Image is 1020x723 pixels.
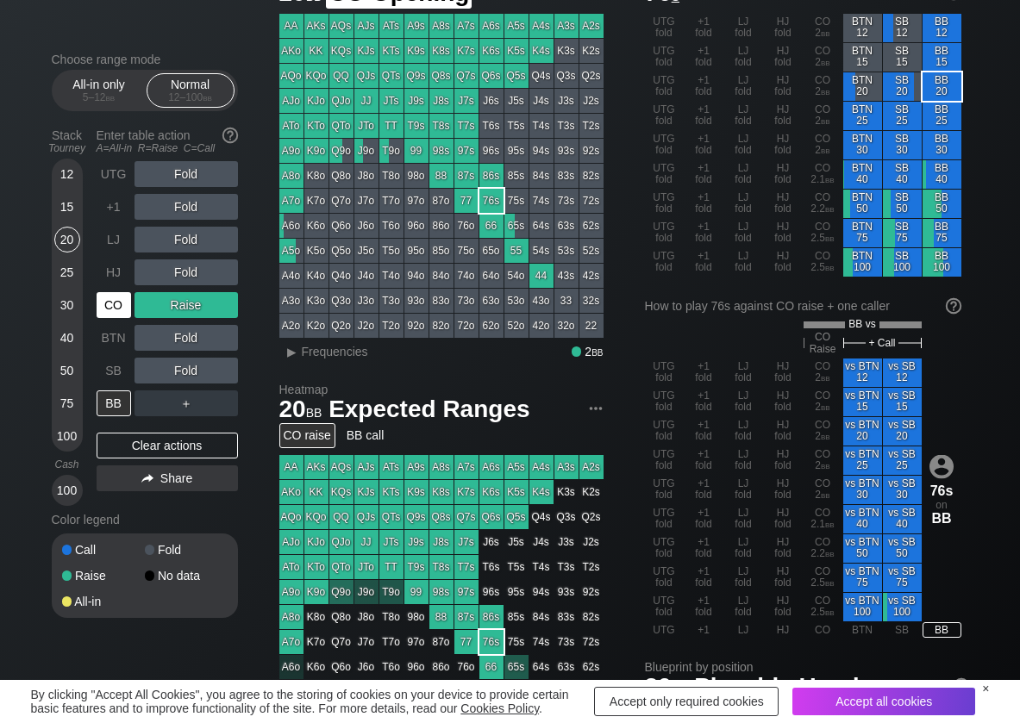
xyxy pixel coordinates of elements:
[645,219,684,247] div: UTG fold
[329,139,354,163] div: Q9o
[379,289,404,313] div: T3o
[329,89,354,113] div: QJo
[429,289,454,313] div: 83o
[429,139,454,163] div: 98s
[404,189,429,213] div: 97o
[724,14,763,42] div: LJ fold
[529,139,554,163] div: 94s
[825,261,835,273] span: bb
[923,43,961,72] div: BB 15
[135,227,238,252] div: Fold
[554,64,579,88] div: Q3s
[554,89,579,113] div: J3s
[279,89,303,113] div: AJo
[479,164,504,188] div: 86s
[529,89,554,113] div: J4s
[135,194,238,220] div: Fold
[504,89,529,113] div: J5s
[504,114,529,138] div: T5s
[645,72,684,101] div: UTG fold
[554,114,579,138] div: T3s
[764,219,803,247] div: HJ fold
[685,131,723,159] div: +1 fold
[804,102,842,130] div: CO 2
[97,161,131,187] div: UTG
[454,64,479,88] div: Q7s
[579,289,604,313] div: 32s
[764,14,803,42] div: HJ fold
[329,164,354,188] div: Q8o
[586,399,605,418] img: ellipsis.fd386fe8.svg
[579,139,604,163] div: 92s
[504,214,529,238] div: 65s
[883,131,922,159] div: SB 30
[279,64,303,88] div: AQo
[479,314,504,338] div: 62o
[883,72,922,101] div: SB 20
[454,189,479,213] div: 77
[429,114,454,138] div: T8s
[304,114,329,138] div: KTo
[454,264,479,288] div: 74o
[329,289,354,313] div: Q3o
[379,139,404,163] div: T9o
[329,239,354,263] div: Q5o
[59,74,139,107] div: All-in only
[354,39,379,63] div: KJs
[135,259,238,285] div: Fold
[354,164,379,188] div: J8o
[804,160,842,189] div: CO 2.1
[504,189,529,213] div: 75s
[54,292,80,318] div: 30
[883,14,922,42] div: SB 12
[685,43,723,72] div: +1 fold
[685,72,723,101] div: +1 fold
[479,14,504,38] div: A6s
[354,239,379,263] div: J5o
[62,570,145,582] div: Raise
[429,39,454,63] div: K8s
[645,299,961,313] div: How to play 76s against CO raise + one caller
[54,259,80,285] div: 25
[354,89,379,113] div: JJ
[379,39,404,63] div: KTs
[329,39,354,63] div: KQs
[952,676,971,695] img: help.32db89a4.svg
[504,164,529,188] div: 85s
[923,102,961,130] div: BB 25
[685,248,723,277] div: +1 fold
[45,122,90,161] div: Stack
[821,27,830,39] span: bb
[379,189,404,213] div: T7o
[54,325,80,351] div: 40
[554,139,579,163] div: 93s
[279,289,303,313] div: A3o
[97,227,131,252] div: LJ
[843,102,882,130] div: BTN 25
[982,682,989,695] div: ×
[454,314,479,338] div: 72o
[279,14,303,38] div: AA
[504,39,529,63] div: K5s
[504,139,529,163] div: 95s
[579,114,604,138] div: T2s
[429,239,454,263] div: 85o
[354,139,379,163] div: J9o
[454,289,479,313] div: 73o
[304,239,329,263] div: K5o
[141,474,153,483] img: share.864f2f62.svg
[944,296,963,315] img: help.32db89a4.svg
[529,14,554,38] div: A4s
[354,264,379,288] div: J4o
[685,102,723,130] div: +1 fold
[479,239,504,263] div: 65o
[645,43,684,72] div: UTG fold
[724,160,763,189] div: LJ fold
[764,160,803,189] div: HJ fold
[429,89,454,113] div: J8s
[404,239,429,263] div: 95o
[135,161,238,187] div: Fold
[329,214,354,238] div: Q6o
[379,264,404,288] div: T4o
[429,214,454,238] div: 86o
